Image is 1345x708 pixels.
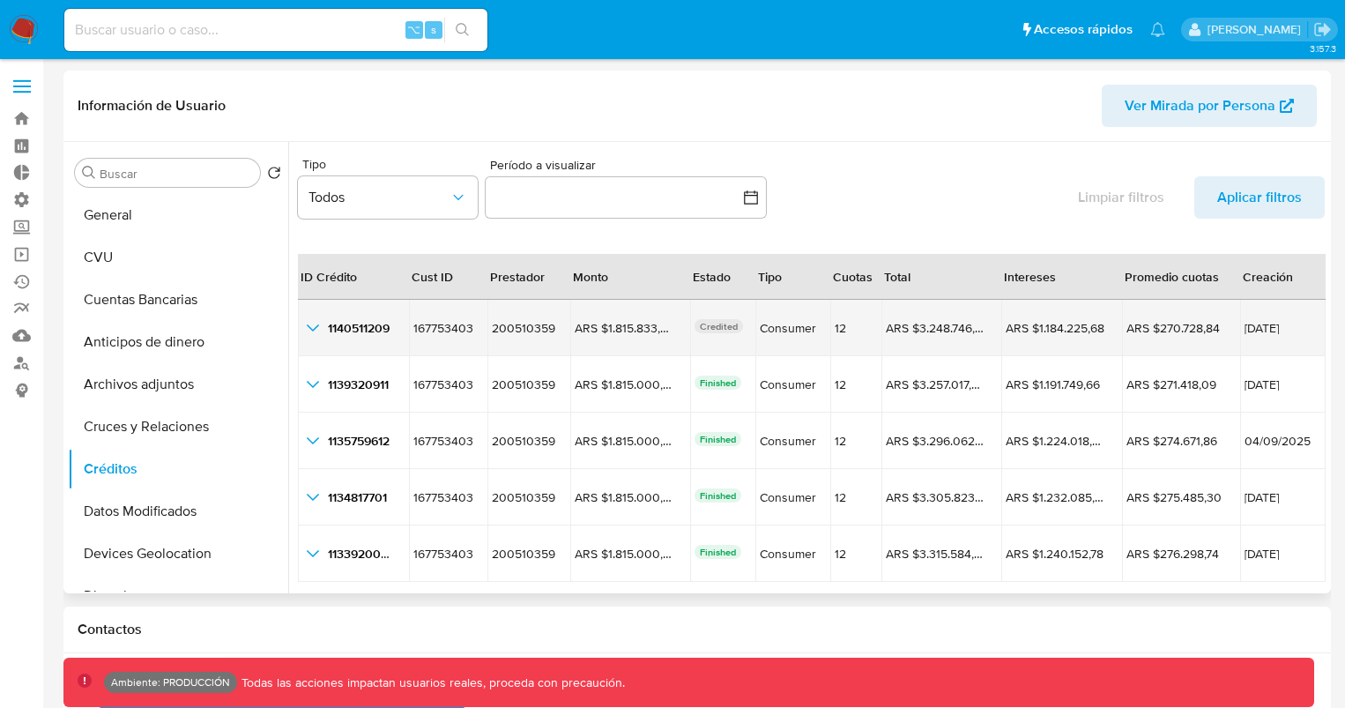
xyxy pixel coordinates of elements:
[68,236,288,279] button: CVU
[68,406,288,448] button: Cruces y Relaciones
[1208,21,1307,38] p: kevin.palacios@mercadolibre.com
[68,575,288,617] button: Direcciones
[1313,20,1332,39] a: Salir
[78,621,1317,638] h1: Contactos
[68,533,288,575] button: Devices Geolocation
[68,194,288,236] button: General
[111,679,230,686] p: Ambiente: PRODUCCIÓN
[68,490,288,533] button: Datos Modificados
[1102,85,1317,127] button: Ver Mirada por Persona
[407,21,420,38] span: ⌥
[68,279,288,321] button: Cuentas Bancarias
[1125,85,1275,127] span: Ver Mirada por Persona
[82,166,96,180] button: Buscar
[68,448,288,490] button: Créditos
[78,97,226,115] h1: Información de Usuario
[68,363,288,406] button: Archivos adjuntos
[1150,22,1165,37] a: Notificaciones
[100,166,253,182] input: Buscar
[64,19,487,41] input: Buscar usuario o caso...
[1034,20,1133,39] span: Accesos rápidos
[68,321,288,363] button: Anticipos de dinero
[237,674,625,691] p: Todas las acciones impactan usuarios reales, proceda con precaución.
[267,166,281,185] button: Volver al orden por defecto
[444,18,480,42] button: search-icon
[431,21,436,38] span: s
